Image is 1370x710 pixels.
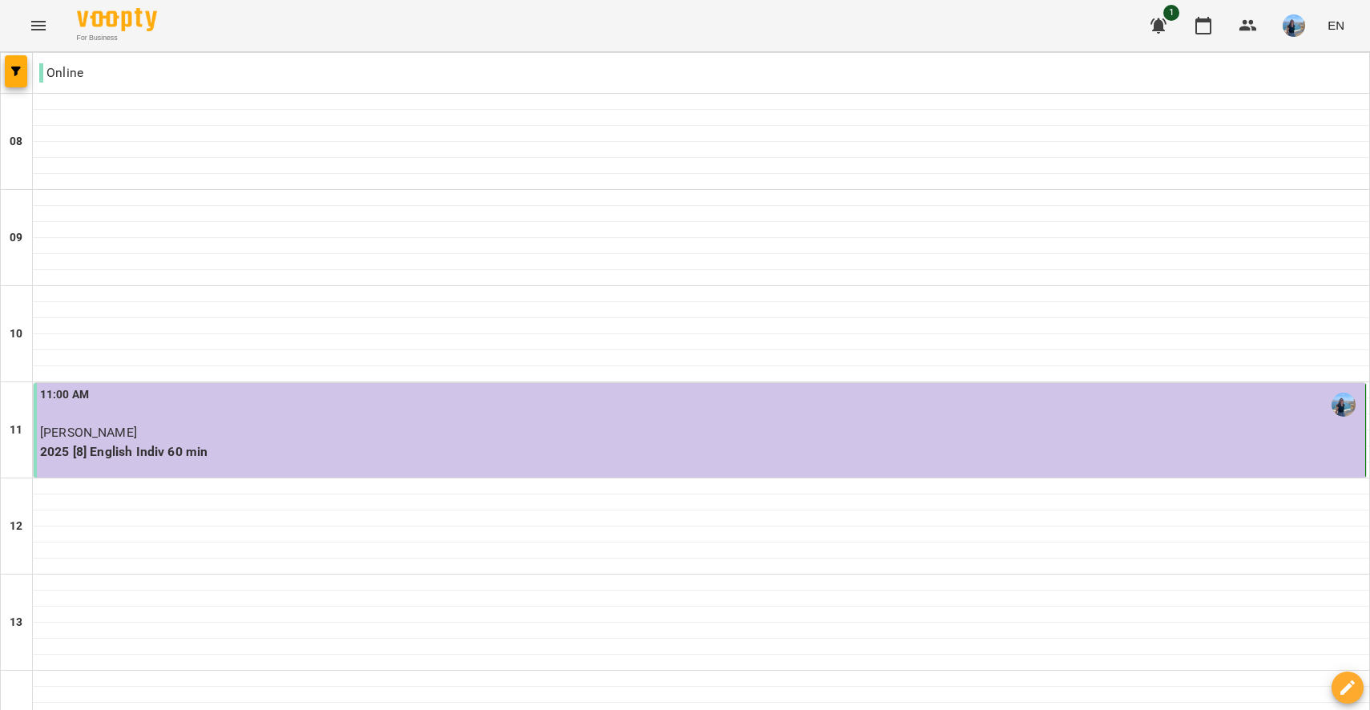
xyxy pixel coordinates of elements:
h6: 08 [10,133,22,151]
span: For Business [77,33,157,43]
label: 11:00 AM [40,386,89,404]
img: Voopty Logo [77,8,157,31]
p: Online [39,63,83,83]
h6: 12 [10,518,22,535]
button: Menu [19,6,58,45]
img: 8b0d75930c4dba3d36228cba45c651ae.jpg [1283,14,1305,37]
h6: 11 [10,422,22,439]
span: EN [1328,17,1344,34]
h6: 09 [10,229,22,247]
h6: 13 [10,614,22,631]
button: EN [1321,10,1351,40]
img: Ковальовська Анастасія Вячеславівна (а) [1332,393,1356,417]
span: 1 [1163,5,1179,21]
h6: 10 [10,325,22,343]
span: [PERSON_NAME] [40,425,137,440]
p: 2025 [8] English Indiv 60 min [40,442,1362,462]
